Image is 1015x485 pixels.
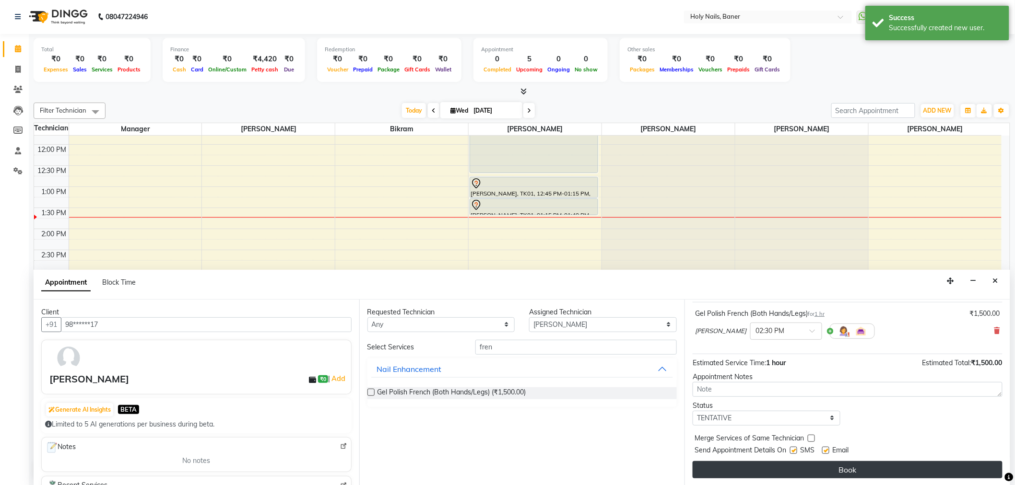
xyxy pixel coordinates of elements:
[206,54,249,65] div: ₹0
[106,3,148,30] b: 08047224946
[378,387,526,399] span: Gel Polish French (Both Hands/Legs) (₹1,500.00)
[367,307,515,317] div: Requested Technician
[448,107,471,114] span: Wed
[71,54,89,65] div: ₹0
[889,13,1002,23] div: Success
[55,344,83,372] img: avatar
[170,54,189,65] div: ₹0
[725,54,752,65] div: ₹0
[41,54,71,65] div: ₹0
[471,104,519,118] input: 2025-09-03
[89,66,115,73] span: Services
[572,66,600,73] span: No show
[831,103,915,118] input: Search Appointment
[695,309,825,319] div: Gel Polish French (Both Hands/Legs)
[375,66,402,73] span: Package
[808,311,825,317] small: for
[46,441,76,454] span: Notes
[71,66,89,73] span: Sales
[41,317,61,332] button: +91
[41,274,91,291] span: Appointment
[921,104,954,117] button: ADD NEW
[657,54,696,65] div: ₹0
[695,445,786,457] span: Send Appointment Details On
[889,23,1002,33] div: Successfully created new user.
[377,363,442,375] div: Nail Enhancement
[351,66,375,73] span: Prepaid
[470,104,598,173] div: [PERSON_NAME], TK01, 11:00 AM-12:40 PM, Gel Refills With Color (Both Hand/Legs)
[89,54,115,65] div: ₹0
[325,46,454,54] div: Redemption
[118,405,139,414] span: BETA
[40,208,69,218] div: 1:30 PM
[41,307,352,317] div: Client
[923,107,952,114] span: ADD NEW
[752,66,783,73] span: Gift Cards
[971,358,1003,367] span: ₹1,500.00
[433,54,454,65] div: ₹0
[514,54,545,65] div: 5
[545,66,572,73] span: Ongoing
[335,123,468,135] span: Bikram
[189,66,206,73] span: Card
[34,123,69,133] div: Technician
[318,375,328,383] span: ₹0
[41,66,71,73] span: Expenses
[40,187,69,197] div: 1:00 PM
[402,66,433,73] span: Gift Cards
[325,54,351,65] div: ₹0
[752,54,783,65] div: ₹0
[693,372,1003,382] div: Appointment Notes
[735,123,868,135] span: [PERSON_NAME]
[693,401,840,411] div: Status
[989,274,1003,289] button: Close
[61,317,352,332] input: Search by Name/Mobile/Email/Code
[514,66,545,73] span: Upcoming
[469,123,602,135] span: [PERSON_NAME]
[481,54,514,65] div: 0
[360,342,468,352] div: Select Services
[249,66,281,73] span: Petty cash
[627,46,783,54] div: Other sales
[249,54,281,65] div: ₹4,420
[36,166,69,176] div: 12:30 PM
[281,54,297,65] div: ₹0
[189,54,206,65] div: ₹0
[36,145,69,155] div: 12:00 PM
[529,307,677,317] div: Assigned Technician
[206,66,249,73] span: Online/Custom
[481,46,600,54] div: Appointment
[115,54,143,65] div: ₹0
[41,46,143,54] div: Total
[40,250,69,260] div: 2:30 PM
[351,54,375,65] div: ₹0
[832,445,849,457] span: Email
[328,373,347,384] span: |
[375,54,402,65] div: ₹0
[545,54,572,65] div: 0
[433,66,454,73] span: Wallet
[922,358,971,367] span: Estimated Total:
[46,403,113,416] button: Generate AI Insights
[49,372,129,386] div: [PERSON_NAME]
[695,433,804,445] span: Merge Services of Same Technician
[970,309,1000,319] div: ₹1,500.00
[627,66,657,73] span: Packages
[725,66,752,73] span: Prepaids
[481,66,514,73] span: Completed
[24,3,90,30] img: logo
[693,461,1003,478] button: Book
[325,66,351,73] span: Voucher
[330,373,347,384] a: Add
[69,123,202,135] span: Manager
[182,456,210,466] span: No notes
[602,123,735,135] span: [PERSON_NAME]
[814,311,825,317] span: 1 hr
[572,54,600,65] div: 0
[202,123,335,135] span: [PERSON_NAME]
[869,123,1002,135] span: [PERSON_NAME]
[800,445,814,457] span: SMS
[115,66,143,73] span: Products
[102,278,136,287] span: Block Time
[695,326,746,336] span: [PERSON_NAME]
